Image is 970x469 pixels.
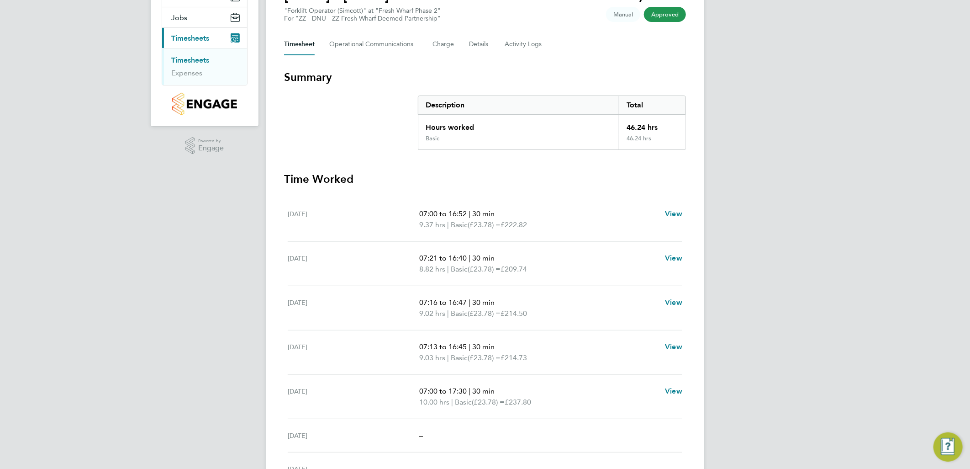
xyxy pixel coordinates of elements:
span: | [469,342,470,351]
span: Engage [198,144,224,152]
button: Engage Resource Center [933,432,963,462]
div: 46.24 hrs [619,135,685,149]
span: Basic [451,219,468,230]
span: | [469,387,470,395]
span: 30 min [472,342,495,351]
a: Expenses [171,69,202,77]
a: View [665,253,682,264]
h3: Summary [284,70,686,85]
button: Activity Logs [505,33,543,55]
span: View [665,298,682,307]
span: 30 min [472,298,495,307]
span: (£23.78) = [468,353,501,362]
div: [DATE] [288,341,419,363]
span: | [447,309,449,318]
span: 30 min [472,387,495,395]
span: View [665,254,682,262]
span: £222.82 [501,220,527,229]
div: Total [619,96,685,114]
span: (£23.78) = [472,398,505,406]
div: [DATE] [288,297,419,319]
span: Jobs [171,13,187,22]
span: (£23.78) = [468,220,501,229]
span: | [469,298,470,307]
a: Go to home page [162,93,248,115]
a: Timesheets [171,56,209,64]
h3: Time Worked [284,172,686,187]
span: This timesheet was manually created. [606,7,640,22]
span: Basic [451,308,468,319]
span: Basic [451,352,468,363]
button: Timesheet [284,33,315,55]
span: View [665,209,682,218]
button: Timesheets [162,28,247,48]
span: £237.80 [505,398,531,406]
div: Hours worked [418,115,619,135]
button: Details [469,33,490,55]
span: £214.73 [501,353,527,362]
span: Timesheets [171,34,209,43]
span: | [447,220,449,229]
div: Basic [426,135,439,142]
span: Basic [455,397,472,408]
span: £214.50 [501,309,527,318]
div: [DATE] [288,386,419,408]
div: [DATE] [288,208,419,230]
button: Jobs [162,7,247,27]
span: | [469,254,470,262]
div: Summary [418,96,686,150]
a: View [665,208,682,219]
a: Powered byEngage [185,137,224,155]
div: "Forklift Operator (Simcott)" at "Fresh Wharf Phase 2" [284,7,441,22]
span: 9.02 hrs [419,309,445,318]
span: 9.03 hrs [419,353,445,362]
span: 07:00 to 16:52 [419,209,467,218]
span: | [469,209,470,218]
a: View [665,297,682,308]
span: View [665,387,682,395]
span: Basic [451,264,468,275]
span: | [447,353,449,362]
div: 46.24 hrs [619,115,685,135]
div: Timesheets [162,48,247,85]
span: 07:21 to 16:40 [419,254,467,262]
span: | [451,398,453,406]
span: 07:16 to 16:47 [419,298,467,307]
span: (£23.78) = [468,309,501,318]
span: 8.82 hrs [419,265,445,273]
div: [DATE] [288,430,419,441]
span: 07:13 to 16:45 [419,342,467,351]
span: – [419,431,423,440]
span: 07:00 to 17:30 [419,387,467,395]
span: | [447,265,449,273]
span: (£23.78) = [468,265,501,273]
span: View [665,342,682,351]
div: [DATE] [288,253,419,275]
a: View [665,341,682,352]
button: Charge [432,33,454,55]
span: This timesheet has been approved. [644,7,686,22]
img: countryside-properties-logo-retina.png [172,93,237,115]
span: 30 min [472,254,495,262]
div: Description [418,96,619,114]
span: £209.74 [501,265,527,273]
span: 30 min [472,209,495,218]
span: 9.37 hrs [419,220,445,229]
span: 10.00 hrs [419,398,449,406]
span: Powered by [198,137,224,145]
button: Operational Communications [329,33,418,55]
div: For "ZZ - DNU - ZZ Fresh Wharf Deemed Partnership" [284,15,441,22]
a: View [665,386,682,397]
